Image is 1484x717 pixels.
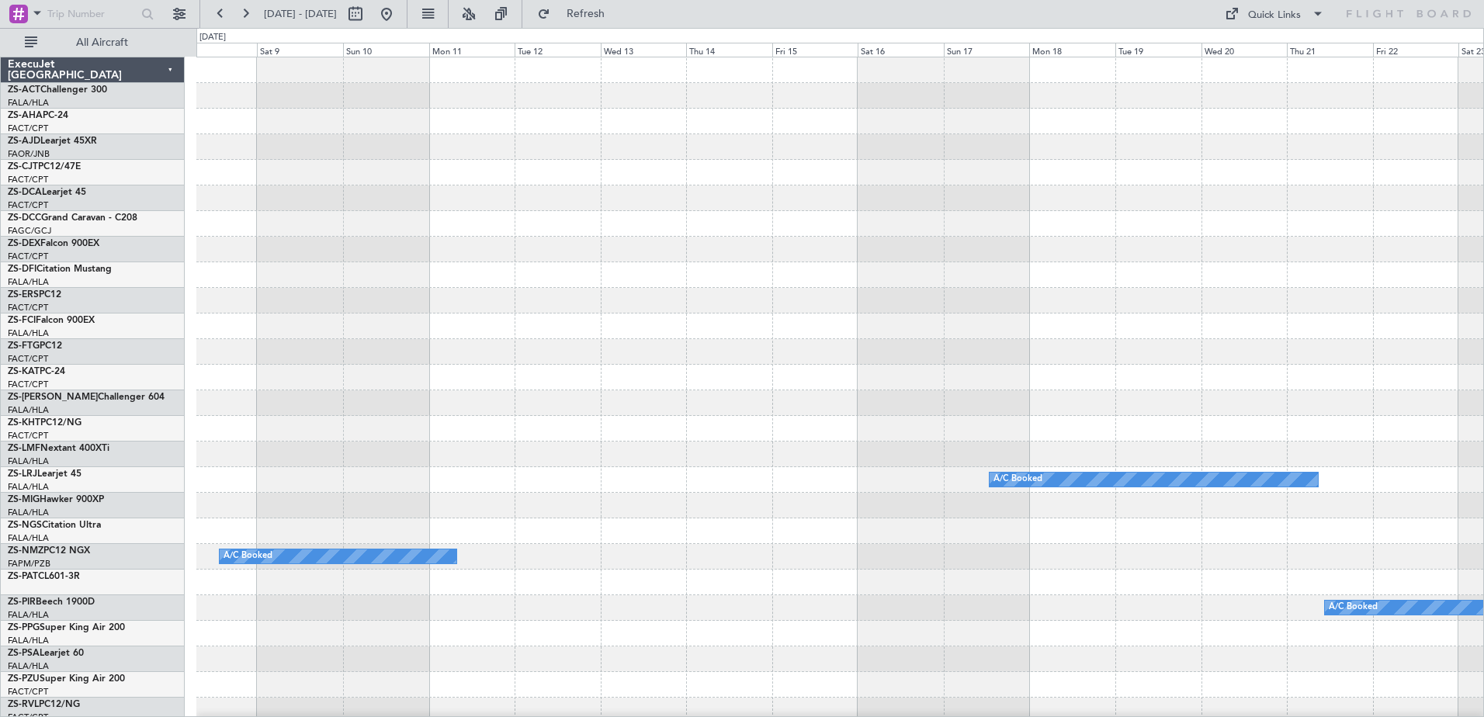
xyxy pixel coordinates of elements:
[1217,2,1332,26] button: Quick Links
[858,43,944,57] div: Sat 16
[8,660,49,672] a: FALA/HLA
[8,316,36,325] span: ZS-FCI
[8,111,43,120] span: ZS-AHA
[8,532,49,544] a: FALA/HLA
[8,521,42,530] span: ZS-NGS
[1029,43,1115,57] div: Mon 18
[8,572,80,581] a: ZS-PATCL601-3R
[8,495,104,504] a: ZS-MIGHawker 900XP
[8,213,41,223] span: ZS-DCC
[8,265,36,274] span: ZS-DFI
[8,239,40,248] span: ZS-DEX
[1373,43,1459,57] div: Fri 22
[8,251,48,262] a: FACT/CPT
[8,609,49,621] a: FALA/HLA
[1248,8,1301,23] div: Quick Links
[8,495,40,504] span: ZS-MIG
[8,367,40,376] span: ZS-KAT
[1201,43,1288,57] div: Wed 20
[8,341,40,351] span: ZS-FTG
[8,85,107,95] a: ZS-ACTChallenger 300
[515,43,601,57] div: Tue 12
[8,481,49,493] a: FALA/HLA
[8,521,101,530] a: ZS-NGSCitation Ultra
[1329,596,1378,619] div: A/C Booked
[8,162,81,171] a: ZS-CJTPC12/47E
[8,265,112,274] a: ZS-DFICitation Mustang
[8,700,39,709] span: ZS-RVL
[8,623,125,632] a: ZS-PPGSuper King Air 200
[8,686,48,698] a: FACT/CPT
[8,239,99,248] a: ZS-DEXFalcon 900EX
[8,623,40,632] span: ZS-PPG
[8,469,81,479] a: ZS-LRJLearjet 45
[8,316,95,325] a: ZS-FCIFalcon 900EX
[8,137,40,146] span: ZS-AJD
[8,418,81,428] a: ZS-KHTPC12/NG
[8,137,97,146] a: ZS-AJDLearjet 45XR
[1115,43,1201,57] div: Tue 19
[8,188,42,197] span: ZS-DCA
[8,700,80,709] a: ZS-RVLPC12/NG
[8,290,61,300] a: ZS-ERSPC12
[343,43,429,57] div: Sun 10
[8,341,62,351] a: ZS-FTGPC12
[686,43,772,57] div: Thu 14
[8,444,109,453] a: ZS-LMFNextant 400XTi
[8,649,40,658] span: ZS-PSA
[8,97,49,109] a: FALA/HLA
[8,393,98,402] span: ZS-[PERSON_NAME]
[944,43,1030,57] div: Sun 17
[8,327,49,339] a: FALA/HLA
[8,379,48,390] a: FACT/CPT
[8,597,36,607] span: ZS-PIR
[8,367,65,376] a: ZS-KATPC-24
[8,276,49,288] a: FALA/HLA
[8,455,49,467] a: FALA/HLA
[601,43,687,57] div: Wed 13
[8,85,40,95] span: ZS-ACT
[530,2,623,26] button: Refresh
[8,430,48,442] a: FACT/CPT
[553,9,619,19] span: Refresh
[8,174,48,185] a: FACT/CPT
[47,2,137,26] input: Trip Number
[8,469,37,479] span: ZS-LRJ
[199,31,226,44] div: [DATE]
[8,507,49,518] a: FALA/HLA
[8,404,49,416] a: FALA/HLA
[8,674,125,684] a: ZS-PZUSuper King Air 200
[8,148,50,160] a: FAOR/JNB
[40,37,164,48] span: All Aircraft
[8,353,48,365] a: FACT/CPT
[8,546,43,556] span: ZS-NMZ
[8,635,49,646] a: FALA/HLA
[8,302,48,313] a: FACT/CPT
[8,444,40,453] span: ZS-LMF
[1287,43,1373,57] div: Thu 21
[8,111,68,120] a: ZS-AHAPC-24
[772,43,858,57] div: Fri 15
[8,162,38,171] span: ZS-CJT
[8,123,48,134] a: FACT/CPT
[8,558,50,570] a: FAPM/PZB
[993,468,1042,491] div: A/C Booked
[8,225,51,237] a: FAGC/GCJ
[8,674,40,684] span: ZS-PZU
[224,545,272,568] div: A/C Booked
[17,30,168,55] button: All Aircraft
[8,393,165,402] a: ZS-[PERSON_NAME]Challenger 604
[172,43,258,57] div: Fri 8
[257,43,343,57] div: Sat 9
[8,290,39,300] span: ZS-ERS
[8,597,95,607] a: ZS-PIRBeech 1900D
[8,199,48,211] a: FACT/CPT
[8,649,84,658] a: ZS-PSALearjet 60
[8,188,86,197] a: ZS-DCALearjet 45
[8,213,137,223] a: ZS-DCCGrand Caravan - C208
[8,546,90,556] a: ZS-NMZPC12 NGX
[8,418,40,428] span: ZS-KHT
[429,43,515,57] div: Mon 11
[264,7,337,21] span: [DATE] - [DATE]
[8,572,38,581] span: ZS-PAT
